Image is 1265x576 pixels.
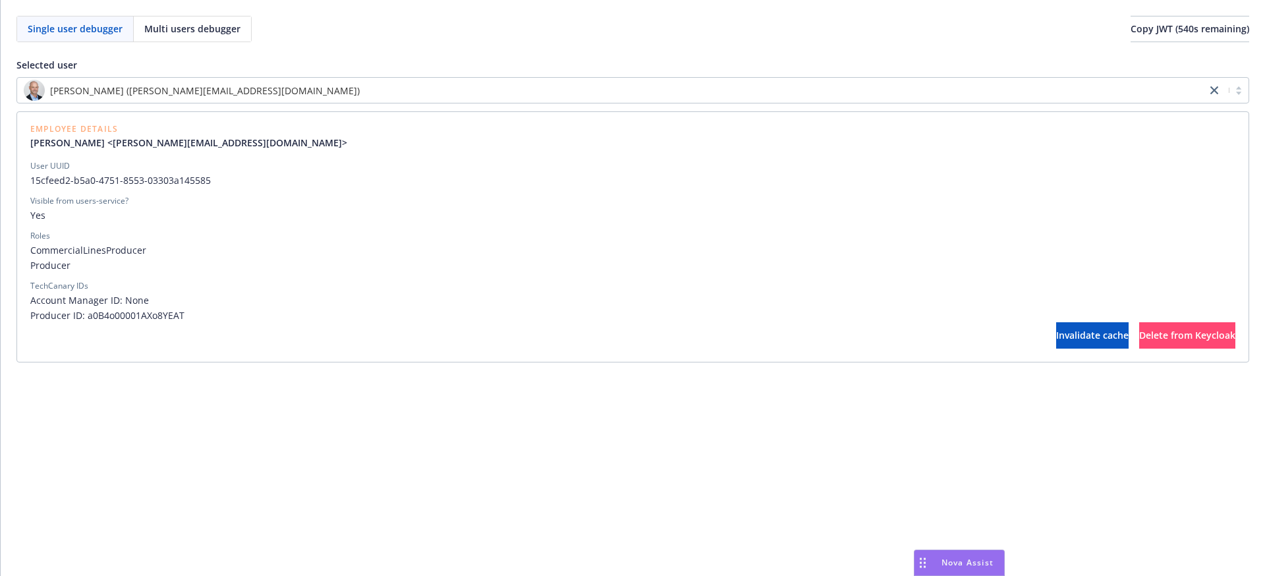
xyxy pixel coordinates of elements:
span: Selected user [16,59,77,71]
span: CommercialLinesProducer [30,243,1235,257]
span: 15cfeed2-b5a0-4751-8553-03303a145585 [30,173,1235,187]
div: Drag to move [914,550,931,575]
button: Invalidate cache [1056,322,1129,349]
span: Copy JWT ( 540 s remaining) [1131,22,1249,35]
div: User UUID [30,160,70,172]
span: Account Manager ID: None [30,293,1235,307]
button: Nova Assist [914,550,1005,576]
button: Copy JWT (540s remaining) [1131,16,1249,42]
img: photo [24,80,45,101]
span: Invalidate cache [1056,329,1129,341]
span: photo[PERSON_NAME] ([PERSON_NAME][EMAIL_ADDRESS][DOMAIN_NAME]) [24,80,1200,101]
span: Nova Assist [942,557,994,568]
div: TechCanary IDs [30,280,88,292]
span: Multi users debugger [144,22,240,36]
div: Visible from users-service? [30,195,128,207]
button: Delete from Keycloak [1139,322,1235,349]
span: Delete from Keycloak [1139,329,1235,341]
span: [PERSON_NAME] ([PERSON_NAME][EMAIL_ADDRESS][DOMAIN_NAME]) [50,84,360,98]
span: Producer [30,258,1235,272]
span: Employee Details [30,125,358,133]
a: [PERSON_NAME] <[PERSON_NAME][EMAIL_ADDRESS][DOMAIN_NAME]> [30,136,358,150]
span: Producer ID: a0B4o00001AXo8YEAT [30,308,1235,322]
div: Roles [30,230,50,242]
a: close [1206,82,1222,98]
span: Single user debugger [28,22,123,36]
span: Yes [30,208,1235,222]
